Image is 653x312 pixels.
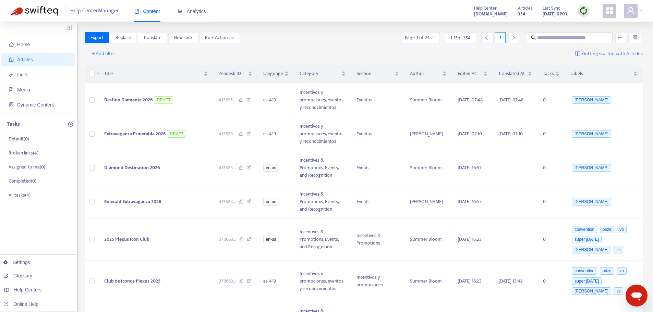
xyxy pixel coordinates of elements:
[458,198,482,205] span: [DATE] 16:57
[498,130,523,138] span: [DATE] 07:10
[351,185,404,219] td: Events
[404,83,452,117] td: Summer Bloom
[498,277,523,285] span: [DATE] 13:42
[518,10,525,18] strong: 354
[9,177,36,185] p: Completed ( 0 )
[615,32,626,43] button: unordered-list
[258,83,294,117] td: es-419
[17,57,33,62] span: Articles
[351,151,404,185] td: Events
[404,261,452,302] td: Summer Bloom
[351,117,404,151] td: Eventos
[605,7,614,15] span: appstore
[14,287,42,292] span: Help Centers
[575,48,643,59] a: Getting started with Articles
[579,7,588,15] img: sync.dc5367851b00ba804db3.png
[575,51,580,57] img: image-link
[300,70,340,77] span: Category
[219,164,236,172] span: 413625 ...
[617,267,627,275] span: vo
[9,135,29,142] p: Default ( 0 )
[614,246,623,253] span: ss
[219,130,236,138] span: 413628 ...
[614,287,623,295] span: ss
[351,83,404,117] td: Eventos
[565,64,643,83] th: Labels
[9,87,14,92] span: file-image
[458,130,482,138] span: [DATE] 07:10
[9,191,31,199] p: All tasks ( 4 )
[458,164,482,172] span: [DATE] 16:57
[154,96,173,104] span: DRAFT
[498,70,527,77] span: Translated At
[518,4,532,12] span: Articles
[104,70,202,77] span: Title
[537,117,565,151] td: 0
[104,198,161,205] span: Emerald Extravaganza 2026
[104,164,160,172] span: Diamond Destination 2026
[17,87,30,92] span: Media
[3,260,30,265] a: Settings
[205,34,234,41] span: Bulk Actions
[495,32,506,43] div: 1
[537,83,565,117] td: 0
[404,117,452,151] td: [PERSON_NAME]
[168,32,198,43] button: New Task
[9,163,45,171] p: Assigned to me ( 0 )
[351,64,404,83] th: Section
[474,4,497,12] span: Help Center
[134,9,139,14] span: book
[3,273,32,278] a: Glossary
[582,50,643,58] span: Getting started with Articles
[531,35,536,40] span: search
[572,164,611,172] span: [PERSON_NAME]
[294,117,351,151] td: Incentivos y promociones, eventos y reconocimientos
[143,34,161,41] span: Translate
[543,4,560,12] span: Last Sync
[294,64,351,83] th: Category
[178,9,206,14] span: Analytics
[626,285,648,307] iframe: Button to launch messaging window
[356,70,394,77] span: Section
[9,72,14,77] span: link
[263,236,279,243] span: en-us
[572,198,611,205] span: [PERSON_NAME]
[600,267,614,275] span: prize
[537,219,565,261] td: 0
[219,96,236,104] span: 413625 ...
[110,32,136,43] button: Replace
[450,34,471,41] span: 1 - 15 of 354
[219,236,236,243] span: 378663 ...
[537,151,565,185] td: 0
[174,34,193,41] span: New Task
[104,130,166,138] span: Extravaganza Esmeralda 2026
[219,198,236,205] span: 413628 ...
[104,277,160,285] span: Club de Iconos Plexus 2025
[219,277,236,285] span: 378663 ...
[92,50,116,58] span: + Add filter
[572,226,597,233] span: convention
[90,34,104,41] span: Export
[9,42,14,47] span: home
[572,267,597,275] span: convention
[404,185,452,219] td: [PERSON_NAME]
[258,117,294,151] td: es-419
[404,64,452,83] th: Author
[104,235,149,243] span: 2025 Plexus Icon Club
[617,226,627,233] span: vo
[85,32,109,43] button: Export
[96,71,100,75] span: down
[572,96,611,104] span: [PERSON_NAME]
[17,72,28,77] span: Links
[258,64,294,83] th: Language
[258,261,294,302] td: es-419
[498,96,523,104] span: [DATE] 07:48
[572,277,602,285] span: super [DATE]
[294,219,351,261] td: Incentives & Promotions, Events, and Recognition
[351,261,404,302] td: Incentivos y promociones
[493,64,537,83] th: Translated At
[167,130,186,138] span: DRAFT
[537,64,565,83] th: Tasks
[537,185,565,219] td: 0
[572,287,611,295] span: [PERSON_NAME]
